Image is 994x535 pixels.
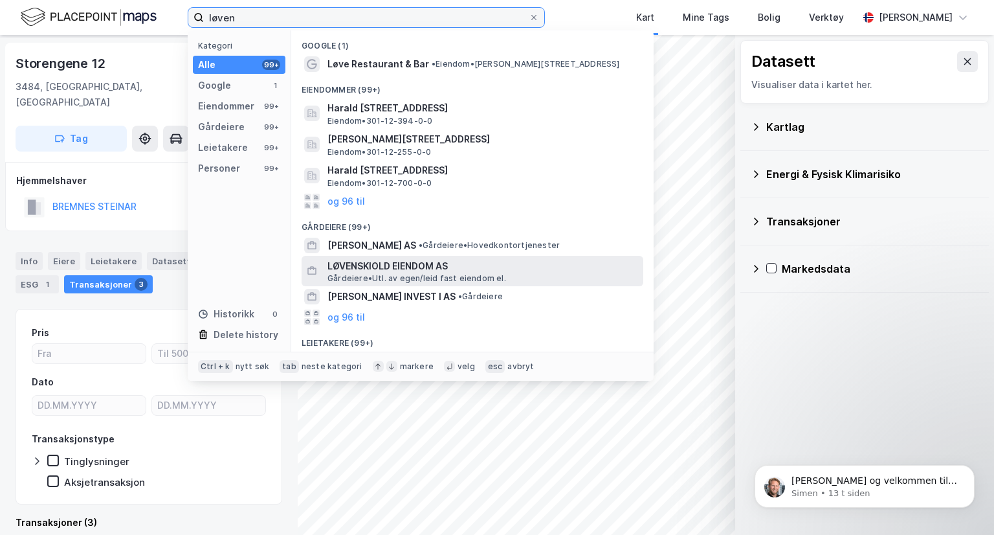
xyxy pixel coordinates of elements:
div: Datasett [751,51,815,72]
span: Gårdeiere • Hovedkontortjenester [419,240,560,251]
div: 99+ [262,163,280,174]
div: Transaksjoner [64,275,153,293]
div: Mine Tags [683,10,729,25]
span: Eiendom • 301-12-255-0-0 [327,147,431,157]
div: 3 [135,278,148,291]
img: logo.f888ab2527a4732fd821a326f86c7f29.svg [21,6,157,28]
div: Kartlag [766,119,978,135]
div: Kart [636,10,654,25]
button: og 96 til [327,310,365,325]
div: esc [485,360,505,373]
span: Eiendom • 301-12-394-0-0 [327,116,432,126]
div: Storengene 12 [16,53,107,74]
button: Tag [16,126,127,152]
div: Datasett [147,252,195,270]
div: Google [198,78,231,93]
span: Gårdeiere • Utl. av egen/leid fast eiendom el. [327,273,506,284]
div: Info [16,252,43,270]
span: [PERSON_NAME] AS [327,238,416,253]
input: Søk på adresse, matrikkel, gårdeiere, leietakere eller personer [204,8,529,27]
div: Aksjetransaksjon [64,476,145,488]
div: Verktøy [809,10,844,25]
input: DD.MM.YYYY [32,396,146,415]
span: [PERSON_NAME] INVEST I AS [327,289,456,304]
span: • [419,240,423,250]
div: nytt søk [236,361,270,372]
div: Eiendommer (99+) [291,74,654,98]
input: DD.MM.YYYY [152,396,265,415]
div: Personer [198,161,240,176]
div: Delete history [214,327,278,343]
div: Google (1) [291,30,654,54]
div: Tinglysninger [64,455,129,468]
div: Pris [32,325,49,341]
div: Eiere [48,252,80,270]
div: Transaksjoner [766,214,978,229]
div: velg [458,361,475,372]
div: 3484, [GEOGRAPHIC_DATA], [GEOGRAPHIC_DATA] [16,79,221,110]
span: Eiendom • [PERSON_NAME][STREET_ADDRESS] [432,59,620,69]
div: Leietakere [198,140,248,155]
div: Transaksjoner (3) [16,515,282,530]
div: Bolig [758,10,780,25]
div: Leietakere (99+) [291,328,654,351]
div: Alle [198,57,215,73]
div: 1 [41,278,54,291]
div: Transaksjonstype [32,431,115,447]
span: [PERSON_NAME][STREET_ADDRESS] [327,131,638,147]
span: Løve Restaurant & Bar [327,56,429,72]
span: • [432,59,436,69]
div: Gårdeiere [198,119,245,135]
span: LØVENSKIOLD EIENDOM AS [327,258,638,274]
div: neste kategori [302,361,362,372]
span: Eiendom • 301-12-700-0-0 [327,178,432,188]
div: Energi & Fysisk Klimarisiko [766,166,978,182]
span: Harald [STREET_ADDRESS] [327,100,638,116]
div: 99+ [262,122,280,132]
div: Leietakere [85,252,142,270]
div: 99+ [262,60,280,70]
div: markere [400,361,434,372]
div: 99+ [262,142,280,153]
div: 0 [270,309,280,319]
div: Dato [32,374,54,390]
span: Harald [STREET_ADDRESS] [327,163,638,178]
span: • [458,291,462,301]
span: Gårdeiere [458,291,503,302]
div: 1 [270,80,280,91]
div: Ctrl + k [198,360,233,373]
input: Fra [32,344,146,363]
div: 99+ [262,101,280,111]
div: tab [280,360,299,373]
div: avbryt [507,361,534,372]
button: og 96 til [327,194,365,209]
div: Hjemmelshaver [16,173,282,188]
div: Eiendommer [198,98,254,114]
div: Markedsdata [782,261,978,277]
iframe: Intercom notifications melding [735,438,994,529]
div: ESG [16,275,59,293]
div: Visualiser data i kartet her. [751,77,978,93]
div: [PERSON_NAME] [879,10,953,25]
div: Historikk [198,306,254,322]
input: Til 5000000 [152,344,265,363]
div: Gårdeiere (99+) [291,212,654,235]
div: Kategori [198,41,285,51]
